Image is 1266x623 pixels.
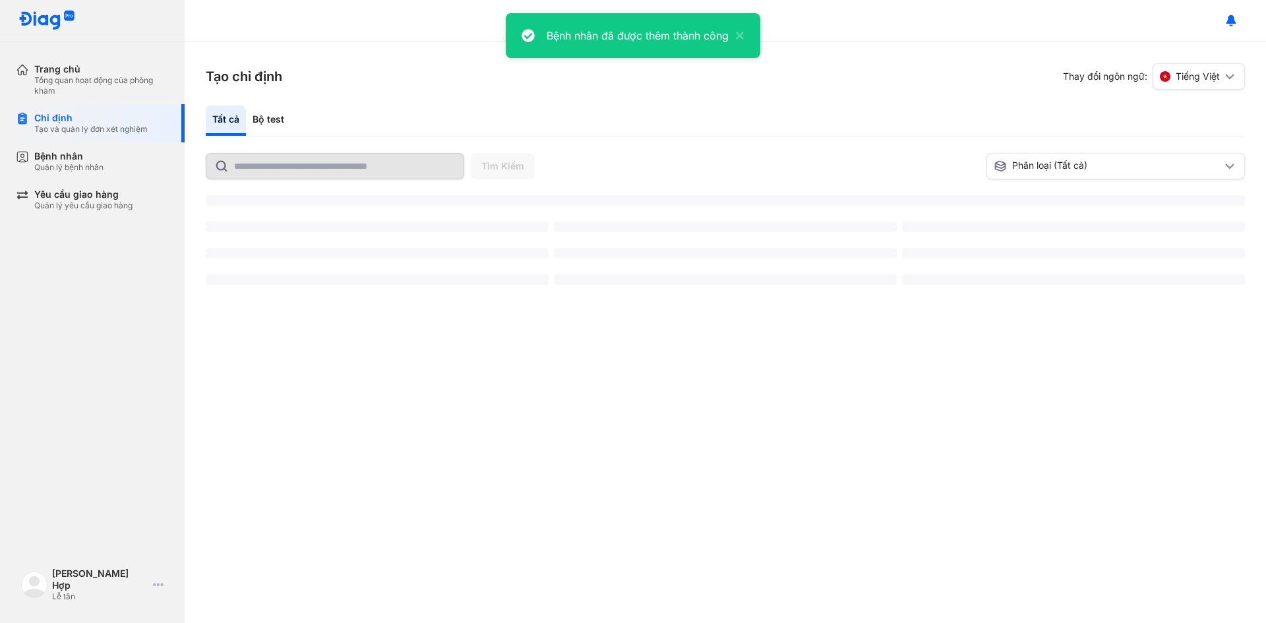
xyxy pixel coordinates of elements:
[52,591,148,602] div: Lễ tân
[471,153,535,179] button: Tìm Kiếm
[206,222,549,232] span: ‌
[206,274,549,285] span: ‌
[554,248,897,258] span: ‌
[1063,63,1245,90] div: Thay đổi ngôn ngữ:
[902,248,1245,258] span: ‌
[554,274,897,285] span: ‌
[554,222,897,232] span: ‌
[206,195,1245,206] span: ‌
[34,112,148,124] div: Chỉ định
[52,568,148,591] div: [PERSON_NAME] Hợp
[547,28,729,44] div: Bệnh nhân đã được thêm thành công
[34,124,148,134] div: Tạo và quản lý đơn xét nghiệm
[34,63,169,75] div: Trang chủ
[34,162,104,173] div: Quản lý bệnh nhân
[206,248,549,258] span: ‌
[34,189,133,200] div: Yêu cầu giao hàng
[729,28,744,44] button: close
[21,572,47,598] img: logo
[18,11,75,31] img: logo
[34,150,104,162] div: Bệnh nhân
[902,222,1245,232] span: ‌
[902,274,1245,285] span: ‌
[206,105,246,136] div: Tất cả
[34,200,133,211] div: Quản lý yêu cầu giao hàng
[246,105,291,136] div: Bộ test
[206,67,282,86] h3: Tạo chỉ định
[34,75,169,96] div: Tổng quan hoạt động của phòng khám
